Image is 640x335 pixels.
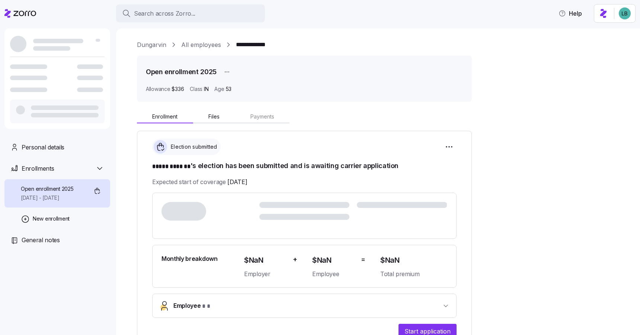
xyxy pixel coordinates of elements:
span: Expected start of coverage [152,177,247,187]
button: Search across Zorro... [116,4,265,22]
span: Allowance [146,85,170,93]
span: 53 [226,85,231,93]
span: Enrollments [22,164,54,173]
span: [DATE] - [DATE] [21,194,73,202]
span: $NaN [312,254,355,266]
button: Help [553,6,588,21]
a: Dungarvin [137,40,166,50]
span: Payments [250,114,274,119]
h1: Open enrollment 2025 [146,67,217,76]
span: Open enrollment 2025 [21,185,73,193]
span: General notes [22,236,60,245]
span: $336 [172,85,184,93]
span: Search across Zorro... [134,9,195,18]
span: [DATE] [227,177,247,187]
span: Employee [173,301,210,311]
span: $NaN [380,254,447,266]
span: Help [559,9,582,18]
span: Monthly breakdown [161,254,218,263]
span: IN [204,85,208,93]
span: Class [190,85,202,93]
span: Personal details [22,143,64,152]
h1: 's election has been submitted and is awaiting carrier application [152,161,457,171]
span: Employee [312,269,355,279]
span: Employer [244,269,287,279]
a: All employees [181,40,221,50]
span: Files [208,114,220,119]
span: + [293,254,297,265]
span: = [361,254,365,265]
span: $NaN [244,254,287,266]
button: Employee* * [153,294,456,317]
span: New enrollment [33,215,70,222]
span: Total premium [380,269,447,279]
img: 55738f7c4ee29e912ff6c7eae6e0401b [619,7,631,19]
span: Age [214,85,224,93]
span: Election submitted [169,143,217,151]
span: Enrollment [152,114,177,119]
